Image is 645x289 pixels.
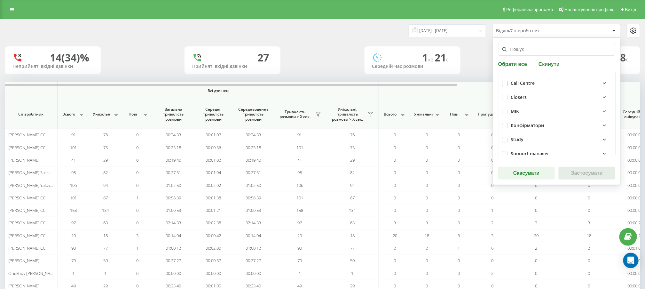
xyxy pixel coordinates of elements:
[296,207,303,213] span: 158
[351,270,354,276] span: 1
[394,245,396,251] span: 2
[233,141,273,154] td: 00:23:18
[61,112,77,117] span: Всього
[588,245,590,251] span: 2
[233,166,273,179] td: 00:27:51
[507,7,554,12] span: Реферальна програма
[8,182,66,188] span: [PERSON_NAME] Yalovenko CC
[103,195,108,201] span: 87
[588,283,590,289] span: 0
[350,258,355,263] span: 50
[71,258,76,263] span: 70
[492,195,494,201] span: 0
[394,182,396,188] span: 0
[426,245,428,251] span: 2
[537,61,562,67] button: Скинути
[394,258,396,263] span: 0
[12,64,93,69] div: Неприйняті вхідні дзвінки
[71,157,76,163] span: 41
[103,157,108,163] span: 29
[329,107,366,122] span: Унікальні, тривалість розмови > Х сек.
[511,109,519,114] div: МІК
[193,229,233,242] td: 00:00:42
[492,220,494,226] span: 2
[8,145,45,150] span: [PERSON_NAME] CC
[492,145,494,150] span: 0
[257,52,269,64] div: 27
[193,254,233,267] td: 00:00:37
[153,129,193,141] td: 00:34:33
[125,112,141,117] span: Нові
[394,283,396,289] span: 0
[492,270,494,276] span: 2
[233,204,273,217] td: 01:00:53
[535,195,538,201] span: 0
[393,233,397,238] span: 20
[350,220,355,226] span: 63
[350,182,355,188] span: 94
[70,182,77,188] span: 106
[458,270,460,276] span: 0
[623,253,639,268] div: Open Intercom Messenger
[394,207,396,213] span: 0
[238,107,269,122] span: Середньоденна тривалість розмови
[350,195,355,201] span: 87
[396,88,639,93] span: Вхідні дзвінки
[458,182,460,188] span: 0
[426,270,428,276] span: 0
[71,220,76,226] span: 97
[233,192,273,204] td: 00:58:39
[299,270,301,276] span: 1
[492,283,494,289] span: 0
[458,245,460,251] span: 1
[478,112,499,117] span: Пропущені
[8,207,45,213] span: [PERSON_NAME] CC
[372,64,453,69] div: Середній час розмови
[298,170,302,175] span: 98
[233,217,273,229] td: 02:14:33
[298,245,302,251] span: 90
[50,52,89,64] div: 14 (34)%
[426,258,428,263] span: 0
[137,270,139,276] span: 0
[93,112,111,117] span: Унікальні
[588,270,590,276] span: 0
[71,170,76,175] span: 98
[137,145,139,150] span: 0
[192,64,273,69] div: Прийняті вхідні дзвінки
[298,220,302,226] span: 97
[426,195,428,201] span: 0
[298,157,302,163] span: 41
[446,112,462,117] span: Нові
[153,166,193,179] td: 00:27:51
[535,283,538,289] span: 0
[233,242,273,254] td: 01:00:12
[73,270,75,276] span: 1
[8,245,45,251] span: [PERSON_NAME] CC
[137,170,139,175] span: 0
[458,283,460,289] span: 0
[422,51,435,64] span: 1
[435,51,449,64] span: 21
[76,88,360,93] span: Всі дзвінки
[382,112,398,117] span: Всього
[511,137,524,142] div: Study
[535,182,538,188] span: 0
[498,167,555,180] button: Скасувати
[394,220,396,226] span: 3
[588,220,590,226] span: 3
[8,170,68,175] span: [PERSON_NAME] Strelchenko CC
[193,204,233,217] td: 00:01:21
[458,220,460,226] span: 0
[193,129,233,141] td: 00:01:07
[193,192,233,204] td: 00:01:38
[233,229,273,242] td: 00:14:04
[425,233,429,238] span: 18
[414,112,433,117] span: Унікальні
[428,56,435,63] span: хв
[394,145,396,150] span: 0
[426,283,428,289] span: 0
[103,283,108,289] span: 29
[8,195,45,201] span: [PERSON_NAME] CC
[394,270,396,276] span: 0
